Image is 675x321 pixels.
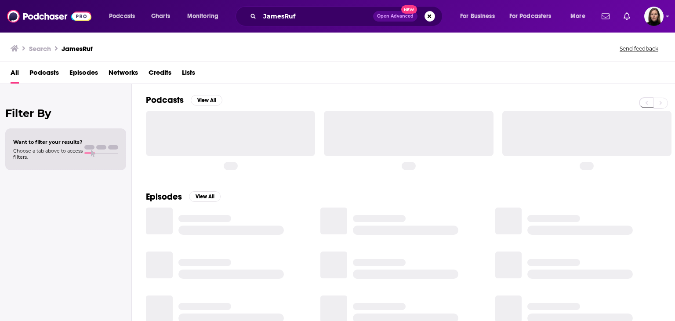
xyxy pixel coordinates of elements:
span: Charts [151,10,170,22]
button: open menu [564,9,596,23]
button: open menu [103,9,146,23]
img: User Profile [644,7,664,26]
a: Episodes [69,66,98,84]
a: EpisodesView All [146,191,221,202]
span: Choose a tab above to access filters. [13,148,83,160]
button: Send feedback [617,45,661,52]
h3: Search [29,44,51,53]
button: open menu [504,9,564,23]
a: All [11,66,19,84]
button: open menu [181,9,230,23]
span: For Business [460,10,495,22]
span: Want to filter your results? [13,139,83,145]
a: Lists [182,66,195,84]
input: Search podcasts, credits, & more... [260,9,373,23]
button: View All [189,191,221,202]
a: Show notifications dropdown [620,9,634,24]
span: More [570,10,585,22]
h2: Episodes [146,191,182,202]
span: Podcasts [109,10,135,22]
a: Podcasts [29,66,59,84]
span: Monitoring [187,10,218,22]
h2: Filter By [5,107,126,120]
a: Show notifications dropdown [598,9,613,24]
a: PodcastsView All [146,95,222,106]
span: For Podcasters [509,10,552,22]
button: Open AdvancedNew [373,11,417,22]
a: Charts [145,9,175,23]
span: New [401,5,417,14]
span: Logged in as BevCat3 [644,7,664,26]
button: View All [191,95,222,106]
div: Search podcasts, credits, & more... [244,6,451,26]
button: open menu [454,9,506,23]
a: Credits [149,66,171,84]
button: Show profile menu [644,7,664,26]
img: Podchaser - Follow, Share and Rate Podcasts [7,8,91,25]
a: Networks [109,66,138,84]
span: Open Advanced [377,14,414,18]
h3: JamesRuf [62,44,93,53]
h2: Podcasts [146,95,184,106]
